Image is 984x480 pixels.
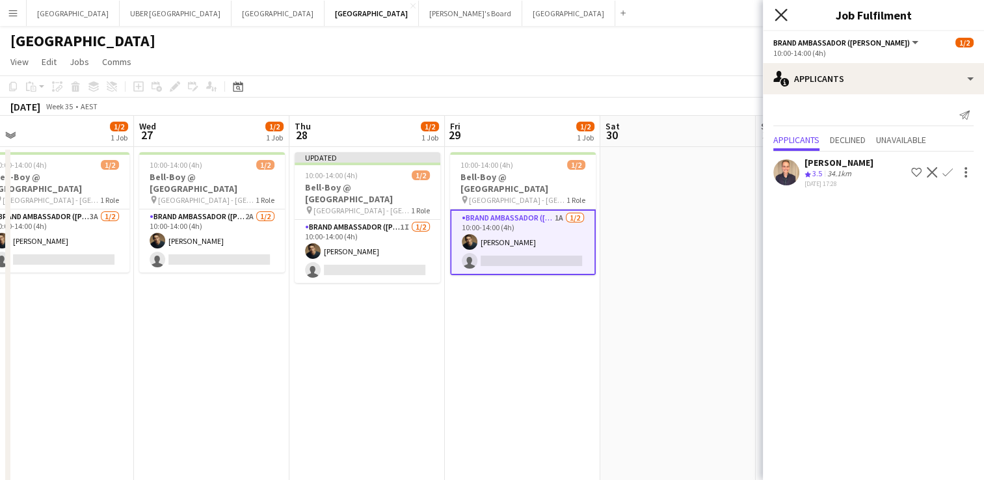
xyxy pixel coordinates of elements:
span: Declined [830,135,866,144]
div: 1 Job [421,133,438,142]
span: Comms [102,56,131,68]
span: 1/2 [265,122,284,131]
div: [DATE] [10,100,40,113]
div: [DATE] 17:28 [804,180,873,188]
span: 1 Role [100,195,119,205]
span: 1/2 [412,170,430,180]
button: Brand Ambassador ([PERSON_NAME]) [773,38,920,47]
app-card-role: Brand Ambassador ([PERSON_NAME])1I1/210:00-14:00 (4h)[PERSON_NAME] [295,220,440,283]
span: Week 35 [43,101,75,111]
span: Unavailable [876,135,926,144]
app-job-card: 10:00-14:00 (4h)1/2Bell-Boy @ [GEOGRAPHIC_DATA] [GEOGRAPHIC_DATA] - [GEOGRAPHIC_DATA]1 RoleBrand ... [139,152,285,273]
span: 1 Role [566,195,585,205]
span: 1/2 [110,122,128,131]
div: Applicants [763,63,984,94]
div: AEST [81,101,98,111]
a: View [5,53,34,70]
span: [GEOGRAPHIC_DATA] - [GEOGRAPHIC_DATA] [3,195,100,205]
span: 10:00-14:00 (4h) [150,160,202,170]
app-card-role: Brand Ambassador ([PERSON_NAME])2A1/210:00-14:00 (4h)[PERSON_NAME] [139,209,285,273]
span: [GEOGRAPHIC_DATA] - [GEOGRAPHIC_DATA] [158,195,256,205]
h3: Bell-Boy @ [GEOGRAPHIC_DATA] [139,171,285,194]
span: 29 [448,127,460,142]
span: Applicants [773,135,819,144]
span: 1/2 [576,122,594,131]
app-card-role: Brand Ambassador ([PERSON_NAME])1A1/210:00-14:00 (4h)[PERSON_NAME] [450,209,596,275]
span: View [10,56,29,68]
a: Comms [97,53,137,70]
span: 1 Role [256,195,274,205]
span: 1/2 [256,160,274,170]
div: 10:00-14:00 (4h) [773,48,974,58]
h3: Bell-Boy @ [GEOGRAPHIC_DATA] [295,181,440,205]
button: [GEOGRAPHIC_DATA] [232,1,325,26]
span: Wed [139,120,156,132]
span: 31 [759,127,777,142]
h3: Job Fulfilment [763,7,984,23]
span: Jobs [70,56,89,68]
div: Updated [295,152,440,163]
span: Thu [295,120,311,132]
button: [GEOGRAPHIC_DATA] [27,1,120,26]
span: 27 [137,127,156,142]
div: 34.1km [825,168,854,180]
span: 3.5 [812,168,822,178]
button: [PERSON_NAME]'s Board [419,1,522,26]
span: 1/2 [567,160,585,170]
span: 1/2 [955,38,974,47]
span: 10:00-14:00 (4h) [460,160,513,170]
span: 10:00-14:00 (4h) [305,170,358,180]
app-job-card: 10:00-14:00 (4h)1/2Bell-Boy @ [GEOGRAPHIC_DATA] [GEOGRAPHIC_DATA] - [GEOGRAPHIC_DATA]1 RoleBrand ... [450,152,596,275]
div: 1 Job [266,133,283,142]
a: Edit [36,53,62,70]
span: 28 [293,127,311,142]
div: [PERSON_NAME] [804,157,873,168]
button: [GEOGRAPHIC_DATA] [522,1,615,26]
span: 30 [604,127,620,142]
div: 1 Job [111,133,127,142]
span: [GEOGRAPHIC_DATA] - [GEOGRAPHIC_DATA] [469,195,566,205]
button: UBER [GEOGRAPHIC_DATA] [120,1,232,26]
a: Jobs [64,53,94,70]
h3: Bell-Boy @ [GEOGRAPHIC_DATA] [450,171,596,194]
div: 1 Job [577,133,594,142]
span: Brand Ambassador (Mon - Fri) [773,38,910,47]
span: 1/2 [421,122,439,131]
span: 1 Role [411,206,430,215]
span: Sat [605,120,620,132]
span: 1/2 [101,160,119,170]
button: [GEOGRAPHIC_DATA] [325,1,419,26]
span: [GEOGRAPHIC_DATA] - [GEOGRAPHIC_DATA] [313,206,411,215]
span: Sun [761,120,777,132]
app-job-card: Updated10:00-14:00 (4h)1/2Bell-Boy @ [GEOGRAPHIC_DATA] [GEOGRAPHIC_DATA] - [GEOGRAPHIC_DATA]1 Rol... [295,152,440,283]
h1: [GEOGRAPHIC_DATA] [10,31,155,51]
span: Fri [450,120,460,132]
span: Edit [42,56,57,68]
